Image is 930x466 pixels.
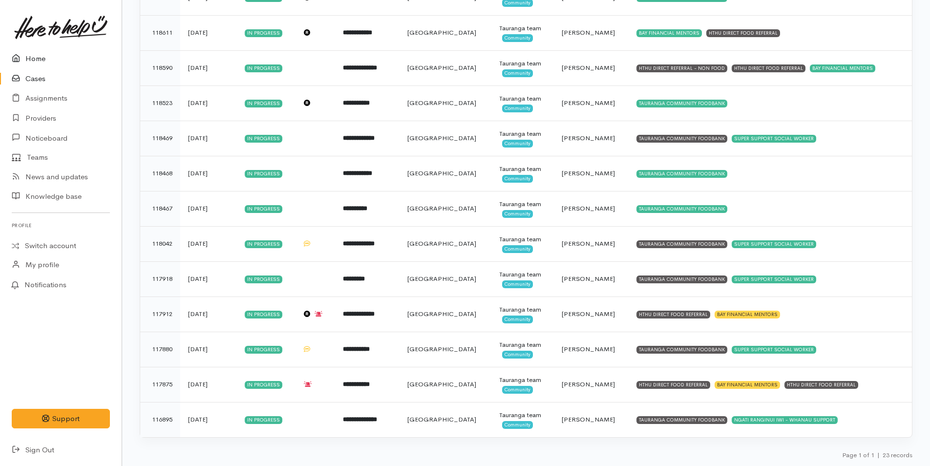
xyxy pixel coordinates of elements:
div: Tauranga team [499,199,546,209]
div: TAURANGA COMMUNITY FOODBANK [636,100,727,107]
td: [DATE] [180,50,237,85]
td: [DATE] [180,402,237,437]
div: HTHU DIRECT FOOD REFERRAL [636,381,710,389]
td: [DATE] [180,15,237,50]
div: TAURANGA COMMUNITY FOODBANK [636,135,727,143]
div: TAURANGA COMMUNITY FOODBANK [636,275,727,283]
div: Tauranga team [499,340,546,350]
small: Page 1 of 1 23 records [842,451,912,459]
td: [DATE] [180,226,237,261]
span: [PERSON_NAME] [562,28,615,37]
td: [DATE] [180,121,237,156]
div: In progress [245,170,282,178]
span: Community [502,421,533,429]
div: Tauranga team [499,410,546,420]
td: [DATE] [180,367,237,402]
span: Community [502,140,533,148]
span: [GEOGRAPHIC_DATA] [407,239,476,248]
div: TAURANGA COMMUNITY FOODBANK [636,346,727,354]
span: [PERSON_NAME] [562,204,615,212]
div: Tauranga team [499,59,546,68]
div: NGATI RANGINUI IWI - WHANAU SUPPORT [732,416,838,424]
td: [DATE] [180,85,237,121]
td: 118469 [140,121,180,156]
div: Tauranga team [499,164,546,174]
button: Support [12,409,110,429]
td: 116895 [140,402,180,437]
span: Community [502,280,533,288]
div: TAURANGA COMMUNITY FOODBANK [636,416,727,424]
span: Community [502,351,533,359]
span: [PERSON_NAME] [562,275,615,283]
td: [DATE] [180,297,237,332]
div: In progress [245,311,282,318]
span: [GEOGRAPHIC_DATA] [407,99,476,107]
td: 118042 [140,226,180,261]
div: SUPER SUPPORT SOCIAL WORKER [732,135,816,143]
td: 118467 [140,191,180,226]
div: In progress [245,29,282,37]
span: Community [502,175,533,183]
span: [GEOGRAPHIC_DATA] [407,134,476,142]
div: In progress [245,135,282,143]
span: [GEOGRAPHIC_DATA] [407,345,476,353]
div: SUPER SUPPORT SOCIAL WORKER [732,346,816,354]
span: [PERSON_NAME] [562,345,615,353]
span: Community [502,210,533,218]
div: In progress [245,64,282,72]
span: [PERSON_NAME] [562,310,615,318]
span: Community [502,105,533,112]
td: 117880 [140,332,180,367]
div: TAURANGA COMMUNITY FOODBANK [636,170,727,178]
div: Tauranga team [499,129,546,139]
span: [GEOGRAPHIC_DATA] [407,169,476,177]
span: [GEOGRAPHIC_DATA] [407,310,476,318]
div: Tauranga team [499,270,546,279]
span: [PERSON_NAME] [562,380,615,388]
div: SUPER SUPPORT SOCIAL WORKER [732,240,816,248]
span: [PERSON_NAME] [562,134,615,142]
span: [PERSON_NAME] [562,415,615,424]
span: [GEOGRAPHIC_DATA] [407,64,476,72]
div: HTHU DIRECT FOOD REFERRAL [636,311,710,318]
td: [DATE] [180,261,237,297]
span: Community [502,69,533,77]
span: | [877,451,880,459]
div: Tauranga team [499,305,546,315]
td: 118611 [140,15,180,50]
div: BAY FINANCIAL MENTORS [715,311,780,318]
td: 118523 [140,85,180,121]
td: [DATE] [180,156,237,191]
div: In progress [245,416,282,424]
span: Community [502,34,533,42]
td: 117912 [140,297,180,332]
div: In progress [245,100,282,107]
span: [PERSON_NAME] [562,169,615,177]
div: TAURANGA COMMUNITY FOODBANK [636,205,727,213]
span: Community [502,386,533,394]
div: Tauranga team [499,94,546,104]
span: Community [502,245,533,253]
div: In progress [245,381,282,389]
div: HTHU DIRECT FOOD REFERRAL [706,29,780,37]
div: In progress [245,346,282,354]
div: BAY FINANCIAL MENTORS [636,29,702,37]
td: 117875 [140,367,180,402]
td: 118590 [140,50,180,85]
div: Tauranga team [499,375,546,385]
div: Tauranga team [499,234,546,244]
div: In progress [245,275,282,283]
span: [GEOGRAPHIC_DATA] [407,415,476,424]
span: Community [502,316,533,323]
div: Tauranga team [499,23,546,33]
span: [PERSON_NAME] [562,64,615,72]
h6: Profile [12,219,110,232]
span: [PERSON_NAME] [562,239,615,248]
div: In progress [245,205,282,213]
span: [GEOGRAPHIC_DATA] [407,275,476,283]
div: HTHU DIRECT FOOD REFERRAL [732,64,805,72]
td: [DATE] [180,191,237,226]
td: [DATE] [180,332,237,367]
span: [GEOGRAPHIC_DATA] [407,380,476,388]
div: BAY FINANCIAL MENTORS [810,64,875,72]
